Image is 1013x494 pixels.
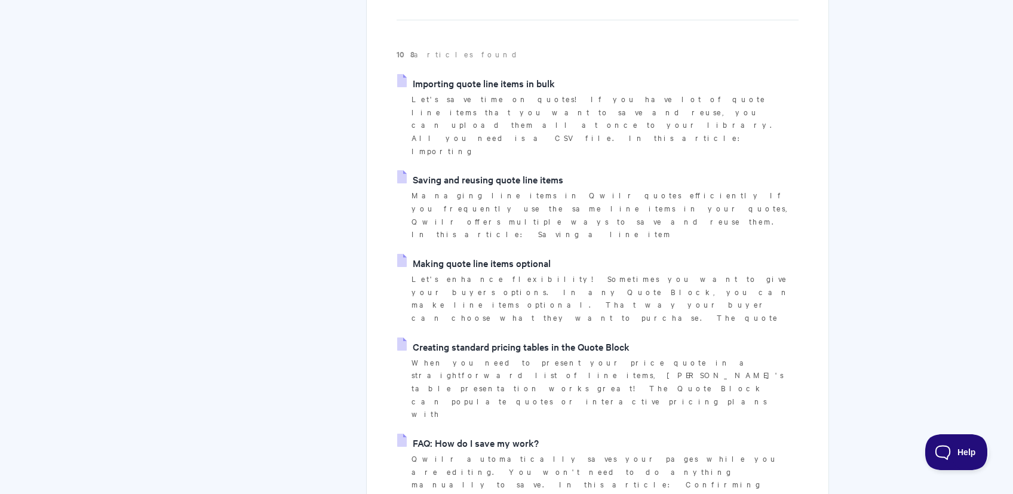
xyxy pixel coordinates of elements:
[412,93,799,158] p: Let's save time on quotes! If you have lot of quote line items that you want to save and reuse, y...
[397,74,555,92] a: Importing quote line items in bulk
[397,48,799,61] p: articles found
[397,254,551,272] a: Making quote line items optional
[925,434,989,470] iframe: Toggle Customer Support
[397,48,414,60] strong: 108
[397,434,539,452] a: FAQ: How do I save my work?
[397,337,630,355] a: Creating standard pricing tables in the Quote Block
[397,170,563,188] a: Saving and reusing quote line items
[412,272,799,324] p: Let's enhance flexibility! Sometimes you want to give your buyers options. In any Quote Block, yo...
[412,356,799,421] p: When you need to present your price quote in a straightforward list of line items, [PERSON_NAME]'...
[412,189,799,241] p: Managing line items in Qwilr quotes efficiently If you frequently use the same line items in your...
